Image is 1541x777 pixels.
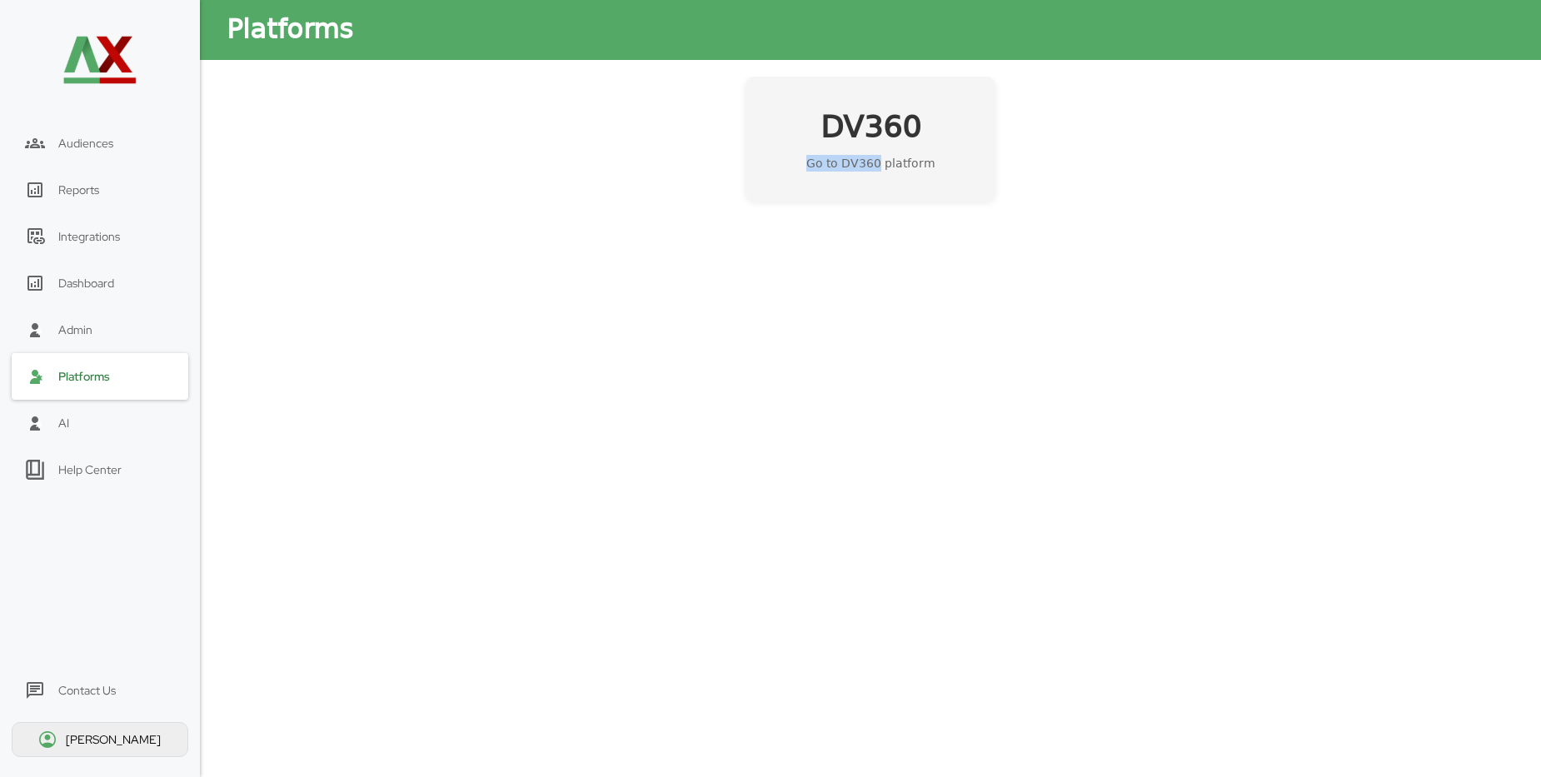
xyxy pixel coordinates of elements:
div: [PERSON_NAME] [66,732,163,747]
div: Reports [58,182,99,197]
span: Audiences [58,136,113,151]
div: Admin [58,322,92,337]
div: Platforms [58,369,110,384]
div: Contact Us [58,683,116,698]
div: Integrations [58,229,120,244]
div: AI [58,416,69,431]
p: Go to DV360 platform [806,155,935,172]
div: Platforms [227,11,353,49]
div: Help Center [58,462,122,477]
div: Dashboard [58,276,114,291]
h2: DV360 [820,107,921,148]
